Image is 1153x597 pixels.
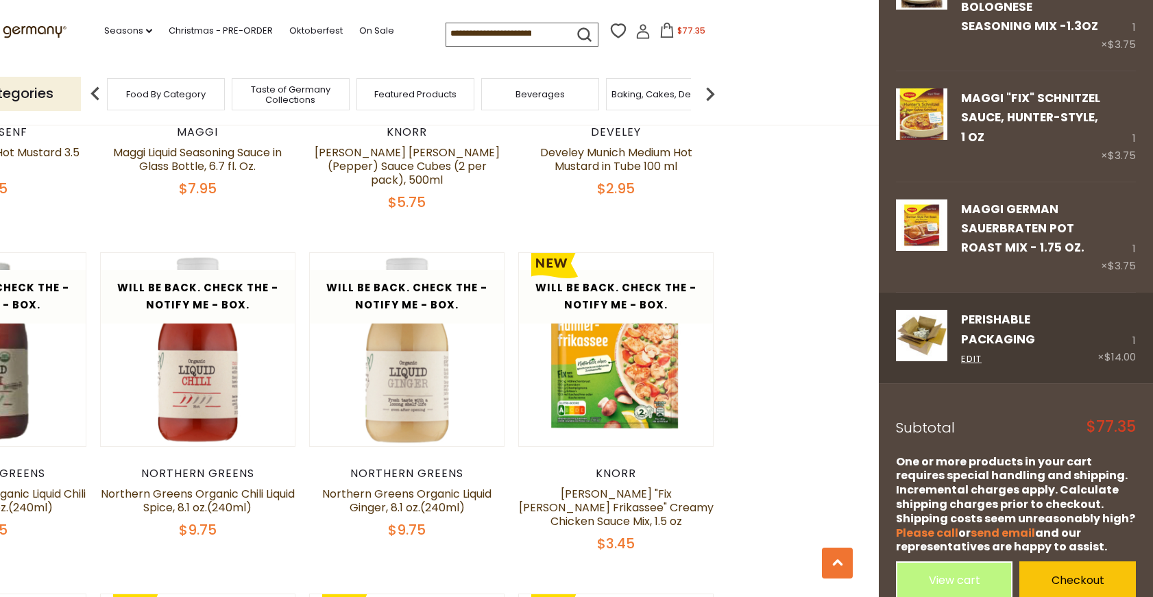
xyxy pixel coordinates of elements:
[179,520,217,539] span: $9.75
[1101,88,1136,165] div: 1 ×
[388,193,426,212] span: $5.75
[896,199,947,251] img: Maggi German Sauerbraten Pot Roast Mix
[961,201,1084,256] a: Maggi German Sauerbraten Pot Roast Mix - 1.75 oz.
[1108,148,1136,162] span: $3.75
[597,179,635,198] span: $2.95
[896,88,947,165] a: Maggi German Jaeger Schnitzel (Hunter) Mix
[315,145,500,188] a: [PERSON_NAME] [PERSON_NAME] (Pepper) Sauce Cubes (2 per pack), 500ml
[1097,310,1136,366] div: 1 ×
[388,520,426,539] span: $9.75
[518,467,714,480] div: Knorr
[309,125,505,139] div: Knorr
[896,199,947,276] a: Maggi German Sauerbraten Pot Roast Mix
[896,455,1136,555] div: One or more products in your cart requires special handling and shipping. Incremental charges app...
[236,84,345,105] a: Taste of Germany Collections
[374,89,457,99] a: Featured Products
[519,253,713,447] img: Knorr "Fix Hühner Frikassee" Creamy Chicken Sauce Mix, 1.5 oz
[896,88,947,140] img: Maggi German Jaeger Schnitzel (Hunter) Mix
[101,486,295,515] a: Northern Greens Organic Chili Liquid Spice, 8.1 oz.(240ml)
[696,80,724,108] img: next arrow
[113,145,282,174] a: Maggi Liquid Seasoning Sauce in Glass Bottle, 6.7 fl. Oz.
[896,310,947,361] img: PERISHABLE Packaging
[896,525,958,541] a: Please call
[289,23,343,38] a: Oktoberfest
[518,125,714,139] div: Develey
[540,145,692,174] a: Develey Munich Medium Hot Mustard in Tube 100 ml
[1087,419,1136,435] span: $77.35
[322,486,491,515] a: Northern Greens Organic Liquid Ginger, 8.1 oz.(240ml)
[653,23,712,43] button: $77.35
[597,534,635,553] span: $3.45
[961,352,982,367] a: Edit
[515,89,565,99] a: Beverages
[1101,199,1136,276] div: 1 ×
[309,467,505,480] div: Northern Greens
[971,525,1035,541] a: send email
[896,310,947,366] a: PERISHABLE Packaging
[1104,350,1136,364] span: $14.00
[310,253,504,447] img: Northern Greens Organic Liquid Ginger, 8.1 oz.(240ml)
[169,23,273,38] a: Christmas - PRE-ORDER
[1108,258,1136,273] span: $3.75
[677,25,705,36] span: $77.35
[82,80,109,108] img: previous arrow
[359,23,394,38] a: On Sale
[1108,37,1136,51] span: $3.75
[961,311,1035,347] a: PERISHABLE Packaging
[126,89,206,99] a: Food By Category
[519,486,714,529] a: [PERSON_NAME] "Fix [PERSON_NAME] Frikassee" Creamy Chicken Sauce Mix, 1.5 oz
[104,23,152,38] a: Seasons
[101,253,295,447] img: Northern Greens Organic Chili Liquid Spice, 8.1 oz.(240ml)
[100,125,295,139] div: Maggi
[611,89,718,99] a: Baking, Cakes, Desserts
[179,179,217,198] span: $7.95
[896,418,955,437] span: Subtotal
[100,467,295,480] div: Northern Greens
[961,90,1100,145] a: Maggi "Fix" Schnitzel Sauce, Hunter-Style, 1 oz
